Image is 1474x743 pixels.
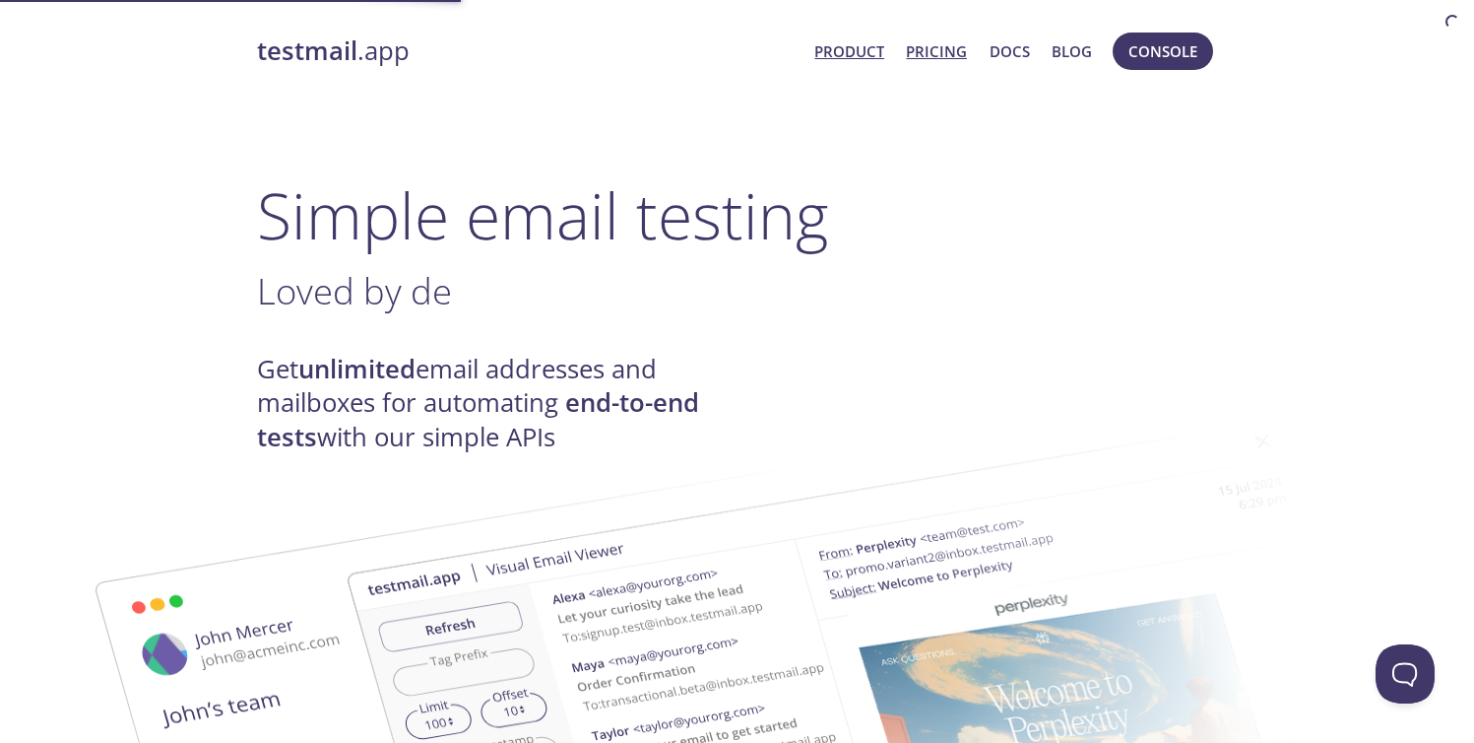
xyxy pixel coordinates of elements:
[906,38,967,64] a: Pricing
[1113,33,1213,70] button: Console
[257,353,737,454] h4: Get email addresses and mailboxes for automating with our simple APIs
[257,266,452,315] span: Loved by de
[257,177,1218,253] h1: Simple email testing
[257,34,357,68] strong: testmail
[257,34,800,68] a: testmail.app
[814,38,884,64] a: Product
[990,38,1030,64] a: Docs
[257,385,699,453] strong: end-to-end tests
[1128,38,1197,64] span: Console
[1052,38,1092,64] a: Blog
[298,352,416,386] strong: unlimited
[1376,644,1435,704] iframe: Help Scout Beacon - Open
